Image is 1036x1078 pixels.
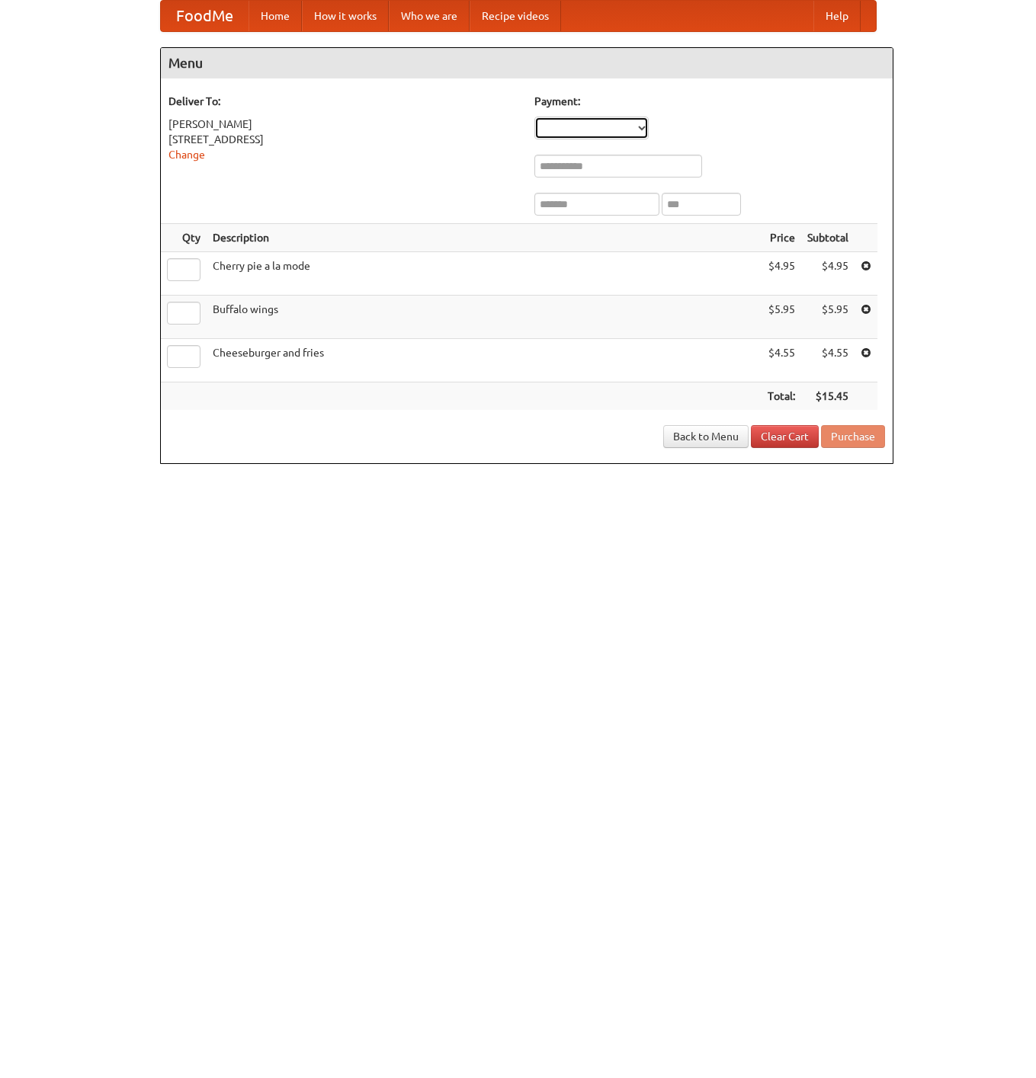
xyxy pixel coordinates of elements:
[161,1,249,31] a: FoodMe
[762,296,801,339] td: $5.95
[168,94,519,109] h5: Deliver To:
[801,224,855,252] th: Subtotal
[801,382,855,411] th: $15.45
[801,296,855,339] td: $5.95
[168,132,519,147] div: [STREET_ADDRESS]
[302,1,389,31] a: How it works
[249,1,302,31] a: Home
[801,252,855,296] td: $4.95
[801,339,855,382] td: $4.55
[663,425,749,448] a: Back to Menu
[389,1,470,31] a: Who we are
[161,48,893,78] h4: Menu
[534,94,885,109] h5: Payment:
[207,224,762,252] th: Description
[821,425,885,448] button: Purchase
[751,425,819,448] a: Clear Cart
[470,1,561,31] a: Recipe videos
[207,296,762,339] td: Buffalo wings
[813,1,861,31] a: Help
[168,149,205,161] a: Change
[161,224,207,252] th: Qty
[762,339,801,382] td: $4.55
[762,224,801,252] th: Price
[762,382,801,411] th: Total:
[762,252,801,296] td: $4.95
[207,252,762,296] td: Cherry pie a la mode
[207,339,762,382] td: Cheeseburger and fries
[168,117,519,132] div: [PERSON_NAME]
